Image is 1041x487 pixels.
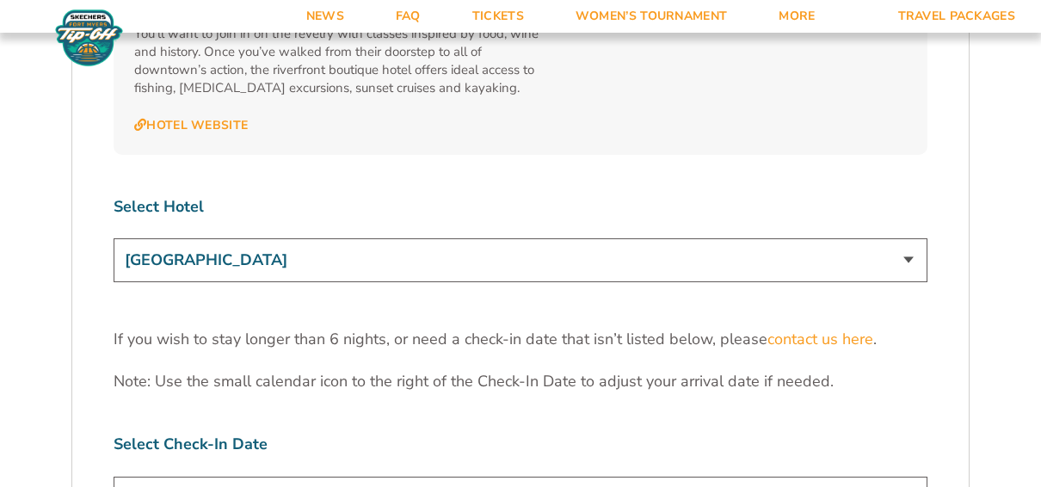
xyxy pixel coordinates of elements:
a: contact us here [767,329,873,350]
p: If you wish to stay longer than 6 nights, or need a check-in date that isn’t listed below, please . [114,329,927,350]
p: Note: Use the small calendar icon to the right of the Check-In Date to adjust your arrival date i... [114,371,927,392]
label: Select Hotel [114,196,927,218]
a: Hotel Website [134,118,248,133]
label: Select Check-In Date [114,434,927,455]
img: Fort Myers Tip-Off [52,9,126,67]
